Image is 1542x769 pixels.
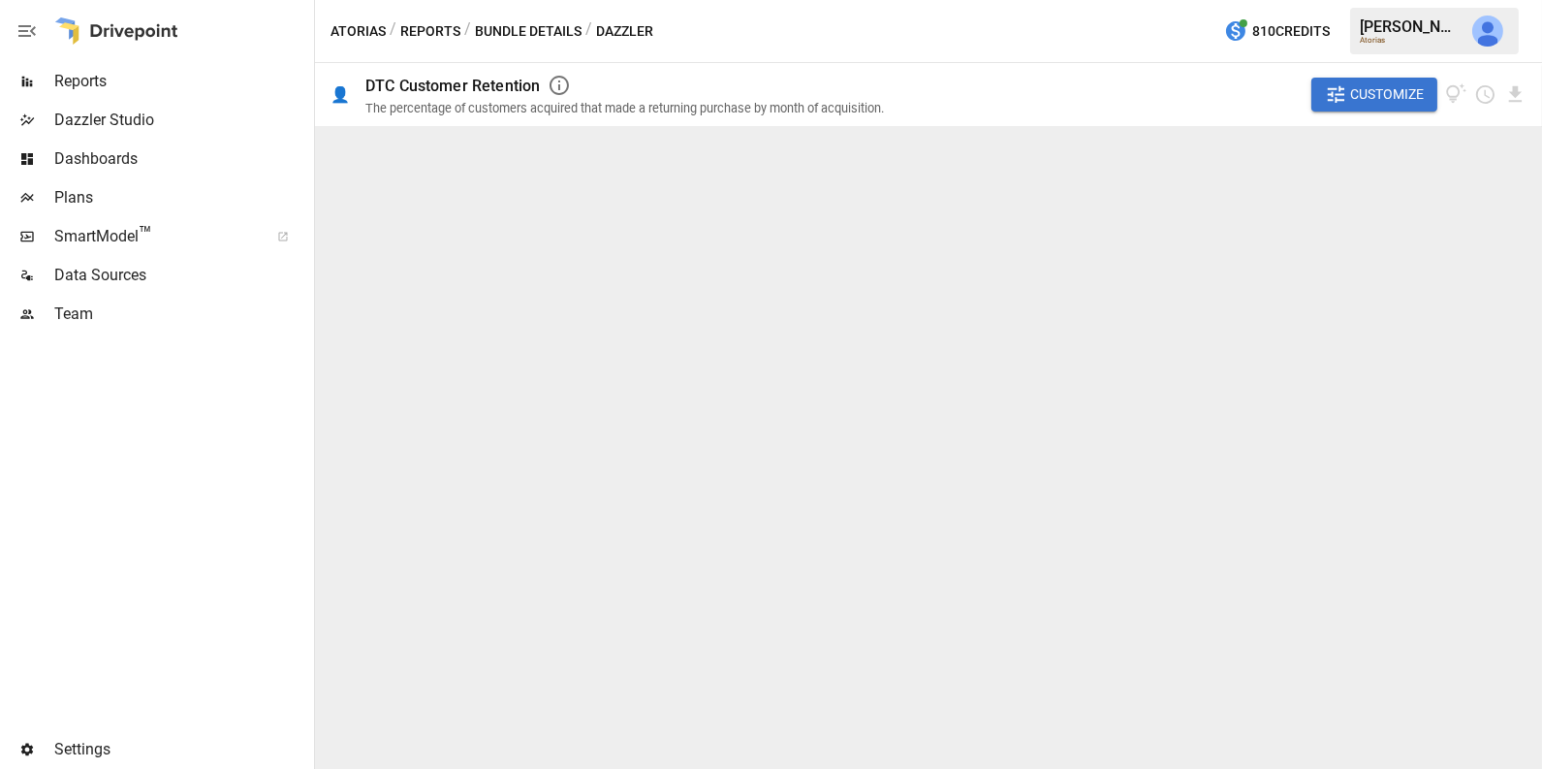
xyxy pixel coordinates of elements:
[330,85,350,104] div: 👤
[54,264,310,287] span: Data Sources
[54,109,310,132] span: Dazzler Studio
[464,19,471,44] div: /
[475,19,582,44] button: Bundle Details
[585,19,592,44] div: /
[54,303,310,326] span: Team
[54,70,310,93] span: Reports
[1350,82,1424,107] span: Customize
[400,19,460,44] button: Reports
[1216,14,1337,49] button: 810Credits
[1474,83,1496,106] button: Schedule report
[330,19,386,44] button: Atorias
[365,77,540,95] div: DTC Customer Retention
[1445,78,1467,112] button: View documentation
[139,222,152,246] span: ™
[1360,36,1461,45] div: Atorias
[1311,78,1437,112] button: Customize
[1360,17,1461,36] div: [PERSON_NAME]
[1461,4,1515,58] button: Julie Wilton
[54,225,256,248] span: SmartModel
[54,738,310,761] span: Settings
[1472,16,1503,47] img: Julie Wilton
[1252,19,1330,44] span: 810 Credits
[365,101,884,115] div: The percentage of customers acquired that made a returning purchase by month of acquisition.
[54,147,310,171] span: Dashboards
[54,186,310,209] span: Plans
[1504,83,1526,106] button: Download report
[390,19,396,44] div: /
